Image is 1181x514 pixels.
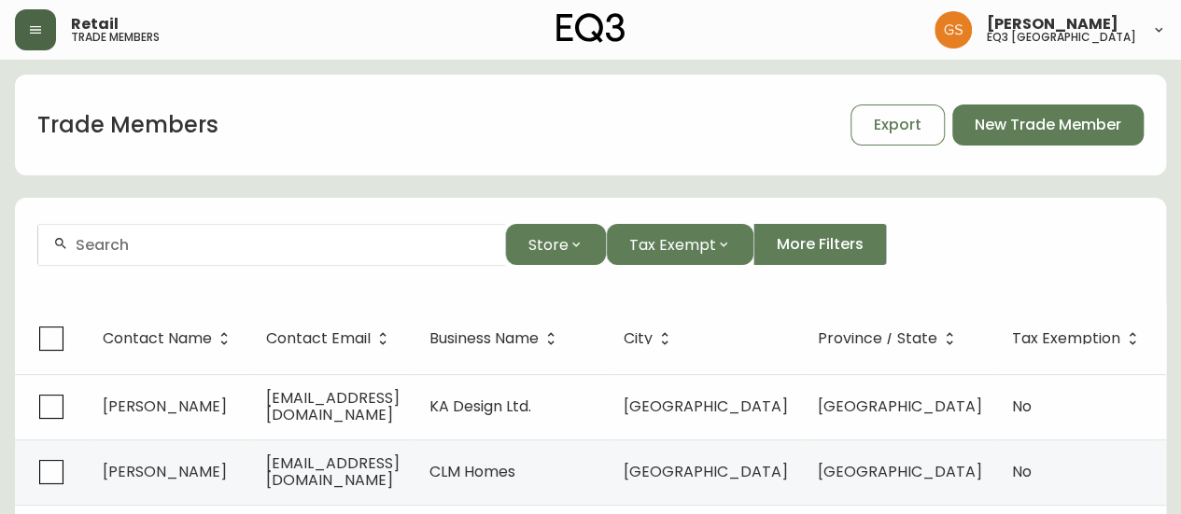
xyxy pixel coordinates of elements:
[818,333,937,344] span: Province / State
[629,233,716,257] span: Tax Exempt
[874,115,921,135] span: Export
[818,461,982,482] span: [GEOGRAPHIC_DATA]
[987,17,1118,32] span: [PERSON_NAME]
[1012,461,1032,482] span: No
[777,234,864,255] span: More Filters
[103,333,212,344] span: Contact Name
[266,330,395,347] span: Contact Email
[987,32,1136,43] h5: eq3 [GEOGRAPHIC_DATA]
[266,387,400,425] span: [EMAIL_ADDRESS][DOMAIN_NAME]
[624,333,653,344] span: City
[624,396,788,417] span: [GEOGRAPHIC_DATA]
[624,330,677,347] span: City
[1012,333,1120,344] span: Tax Exemption
[429,333,539,344] span: Business Name
[818,396,982,417] span: [GEOGRAPHIC_DATA]
[1012,396,1032,417] span: No
[753,224,887,265] button: More Filters
[76,236,490,254] input: Search
[429,396,531,417] span: KA Design Ltd.
[606,224,753,265] button: Tax Exempt
[1012,330,1145,347] span: Tax Exemption
[103,330,236,347] span: Contact Name
[528,233,569,257] span: Store
[975,115,1121,135] span: New Trade Member
[266,333,371,344] span: Contact Email
[103,396,227,417] span: [PERSON_NAME]
[37,109,218,141] h1: Trade Members
[818,330,962,347] span: Province / State
[505,224,606,265] button: Store
[935,11,972,49] img: 6b403d9c54a9a0c30f681d41f5fc2571
[952,104,1144,146] button: New Trade Member
[624,461,788,482] span: [GEOGRAPHIC_DATA]
[71,32,160,43] h5: trade members
[266,452,400,491] span: [EMAIL_ADDRESS][DOMAIN_NAME]
[556,13,626,43] img: logo
[851,104,945,146] button: Export
[429,461,515,482] span: CLM Homes
[71,17,119,32] span: Retail
[103,461,227,482] span: [PERSON_NAME]
[429,330,563,347] span: Business Name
